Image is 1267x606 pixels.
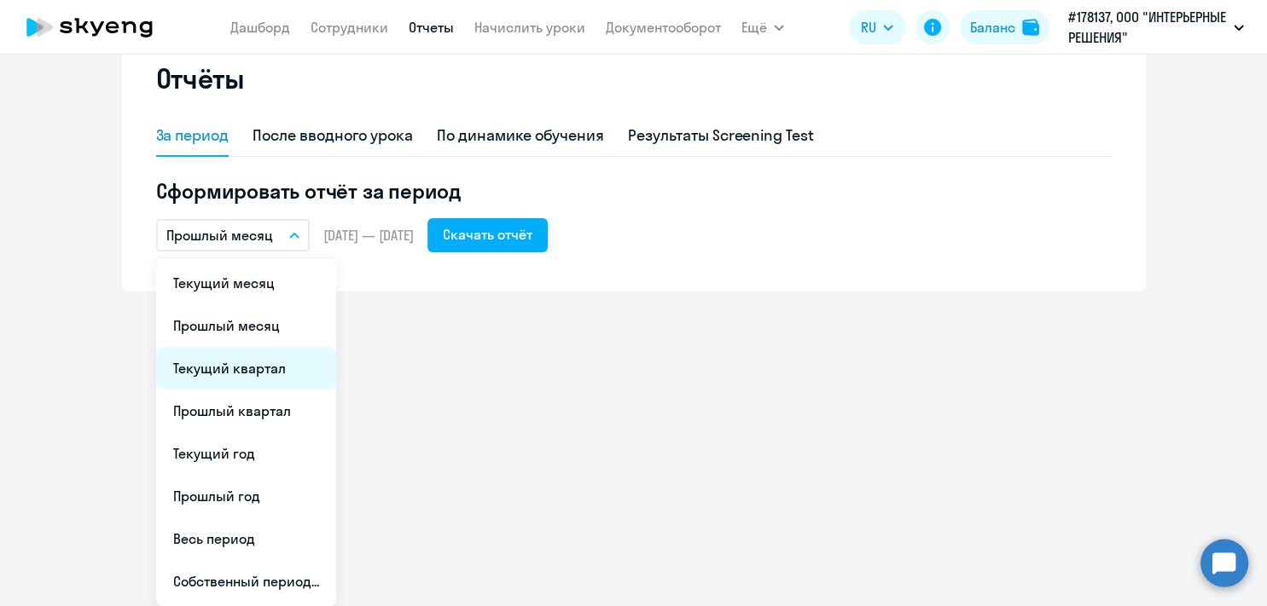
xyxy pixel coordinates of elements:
[741,17,767,38] span: Ещё
[156,177,1112,205] h5: Сформировать отчёт за период
[230,19,290,36] a: Дашборд
[474,19,585,36] a: Начислить уроки
[427,218,548,252] button: Скачать отчёт
[323,226,414,245] span: [DATE] — [DATE]
[1022,19,1039,36] img: balance
[156,219,310,251] button: Прошлый месяц
[960,10,1049,44] button: Балансbalance
[606,19,721,36] a: Документооборот
[156,61,245,95] h2: Отчёты
[1068,7,1227,48] p: #178137, ООО "ИНТЕРЬЕРНЫЕ РЕШЕНИЯ"
[437,124,604,147] div: По динамике обучения
[443,224,532,245] div: Скачать отчёт
[156,258,336,606] ul: Ещё
[1060,7,1252,48] button: #178137, ООО "ИНТЕРЬЕРНЫЕ РЕШЕНИЯ"
[156,124,230,147] div: За период
[166,225,273,245] p: Прошлый месяц
[741,10,784,44] button: Ещё
[970,17,1015,38] div: Баланс
[849,10,905,44] button: RU
[253,124,413,147] div: После вводного урока
[861,17,876,38] span: RU
[628,124,814,147] div: Результаты Screening Test
[311,19,388,36] a: Сотрудники
[409,19,454,36] a: Отчеты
